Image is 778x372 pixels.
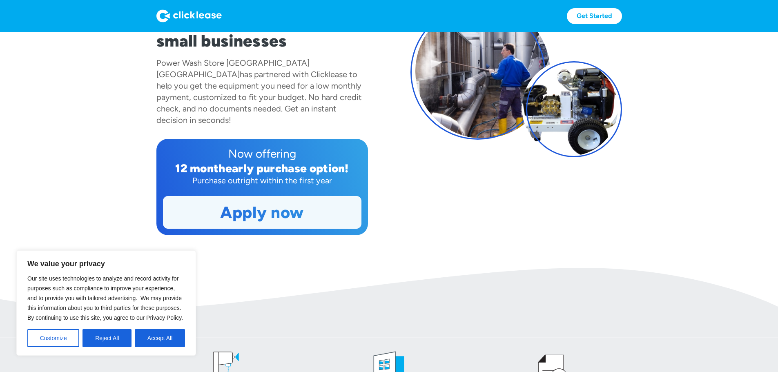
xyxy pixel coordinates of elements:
button: Accept All [135,329,185,347]
button: Reject All [82,329,132,347]
div: Power Wash Store [GEOGRAPHIC_DATA] [GEOGRAPHIC_DATA] [156,58,310,79]
div: 12 month [175,161,225,175]
div: Now offering [163,145,361,162]
div: has partnered with Clicklease to help you get the equipment you need for a low monthly payment, c... [156,69,362,125]
button: Customize [27,329,79,347]
a: Apply now [163,196,361,228]
div: We value your privacy [16,250,196,356]
div: Purchase outright within the first year [163,175,361,186]
span: Our site uses technologies to analyze and record activity for purposes such as compliance to impr... [27,275,183,321]
p: We value your privacy [27,259,185,269]
div: early purchase option! [225,161,349,175]
img: Logo [156,9,222,22]
a: Get Started [567,8,622,24]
